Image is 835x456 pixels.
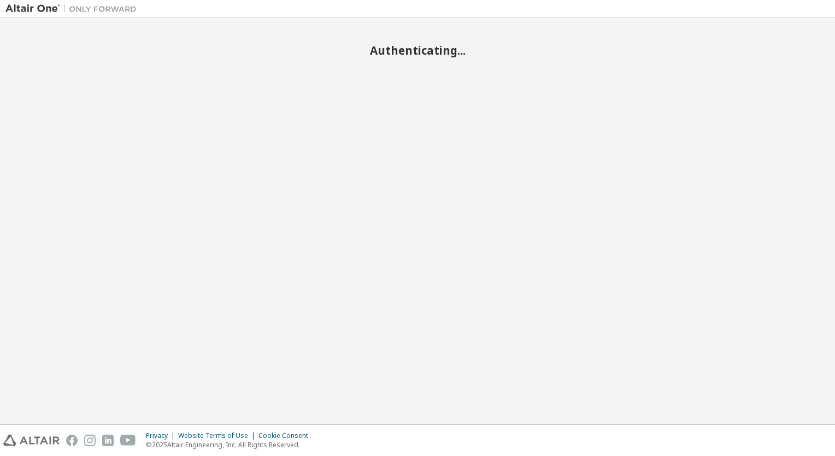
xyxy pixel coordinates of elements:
[84,435,96,446] img: instagram.svg
[3,435,60,446] img: altair_logo.svg
[102,435,114,446] img: linkedin.svg
[146,440,315,449] p: © 2025 Altair Engineering, Inc. All Rights Reserved.
[146,431,178,440] div: Privacy
[66,435,78,446] img: facebook.svg
[120,435,136,446] img: youtube.svg
[5,3,142,14] img: Altair One
[5,43,830,57] h2: Authenticating...
[258,431,315,440] div: Cookie Consent
[178,431,258,440] div: Website Terms of Use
